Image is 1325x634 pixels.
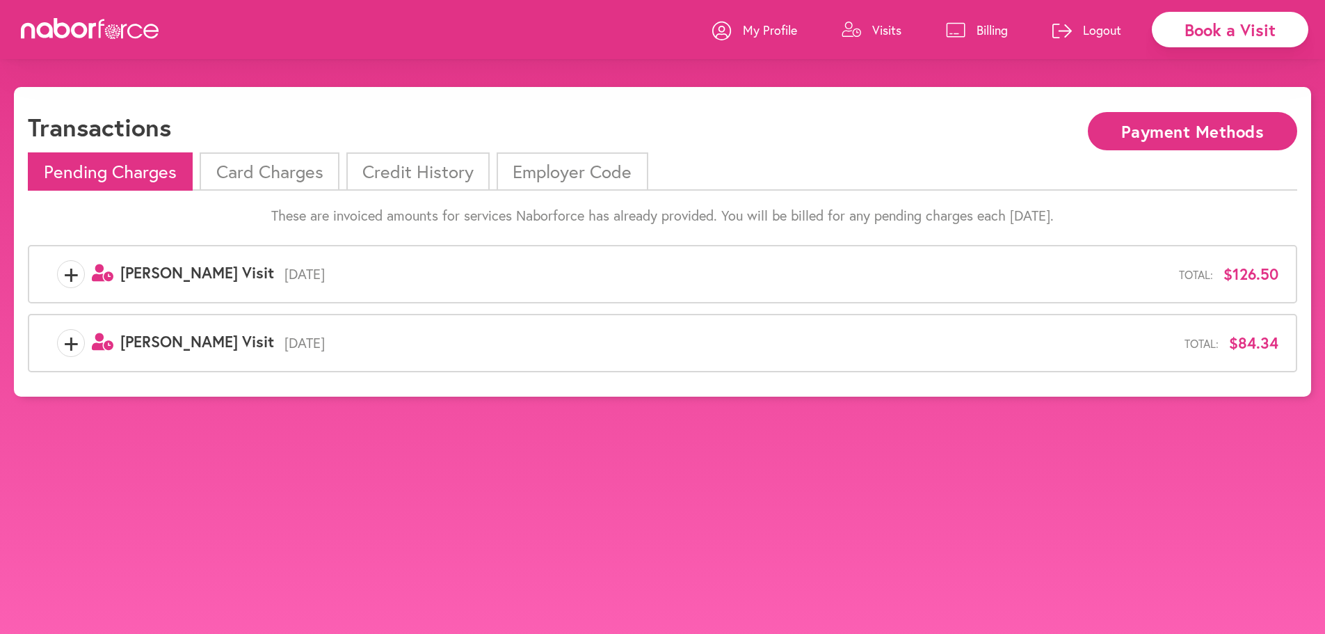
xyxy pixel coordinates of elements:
[28,112,171,142] h1: Transactions
[1223,265,1278,283] span: $126.50
[120,262,274,283] span: [PERSON_NAME] Visit
[58,260,84,288] span: +
[274,266,1179,283] span: [DATE]
[743,22,797,38] p: My Profile
[28,207,1297,224] p: These are invoiced amounts for services Naborforce has already provided. You will be billed for a...
[28,152,193,191] li: Pending Charges
[1229,334,1278,352] span: $84.34
[58,329,84,357] span: +
[274,335,1185,351] span: [DATE]
[1152,12,1308,47] div: Book a Visit
[842,9,901,51] a: Visits
[946,9,1008,51] a: Billing
[977,22,1008,38] p: Billing
[200,152,339,191] li: Card Charges
[872,22,901,38] p: Visits
[1052,9,1121,51] a: Logout
[497,152,648,191] li: Employer Code
[1185,337,1219,350] span: Total:
[712,9,797,51] a: My Profile
[1179,268,1213,281] span: Total:
[1088,112,1297,150] button: Payment Methods
[1083,22,1121,38] p: Logout
[1088,123,1297,136] a: Payment Methods
[120,331,274,351] span: [PERSON_NAME] Visit
[346,152,490,191] li: Credit History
